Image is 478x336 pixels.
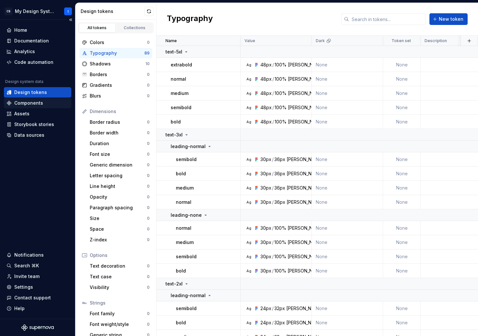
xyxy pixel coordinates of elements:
div: [PERSON_NAME] [288,253,324,260]
a: Documentation [4,36,71,46]
a: Components [4,98,71,108]
p: normal [176,199,191,205]
td: None [312,181,383,195]
a: Design tokens [4,87,71,98]
td: None [312,100,383,115]
div: Line height [90,183,147,190]
div: All tokens [81,25,113,30]
div: 0 [147,194,150,200]
div: [PERSON_NAME] [288,62,324,68]
div: Data sources [14,132,44,138]
div: Typography [90,50,144,56]
div: 0 [147,72,150,77]
div: 0 [147,205,150,210]
p: text-5xl [165,49,182,55]
div: Ag [246,76,251,82]
div: Options [90,252,150,259]
div: 30px [260,156,271,163]
td: None [312,195,383,209]
p: bold [171,119,181,125]
span: New token [439,16,463,22]
p: leading-normal [171,292,206,299]
div: 0 [147,173,150,178]
a: Letter spacing0 [87,170,152,181]
a: Duration0 [87,138,152,149]
p: semibold [176,305,197,312]
div: [PERSON_NAME] [288,239,324,246]
div: Ag [246,306,251,311]
td: None [383,167,421,181]
div: CS [5,7,12,15]
div: My Design System [15,8,56,15]
div: Help [14,305,25,312]
div: I [68,9,69,14]
div: 24px [260,319,271,326]
div: [PERSON_NAME] [288,225,324,231]
div: Analytics [14,48,35,55]
div: Storybook stories [14,121,54,128]
td: None [383,249,421,264]
div: 0 [147,141,150,146]
td: None [383,221,421,235]
a: Text decoration0 [87,261,152,271]
a: Analytics [4,46,71,57]
div: 89 [144,51,150,56]
a: Line height0 [87,181,152,191]
h2: Typography [167,13,213,25]
div: 30px [260,199,271,205]
div: / [272,199,274,205]
div: [PERSON_NAME] [288,90,324,97]
div: [PERSON_NAME] [288,76,324,82]
a: Font size0 [87,149,152,159]
div: 30px [260,253,271,260]
p: normal [176,225,191,231]
div: / [272,119,274,125]
div: Collections [119,25,151,30]
div: 0 [147,162,150,168]
div: / [272,185,274,191]
div: Home [14,27,27,33]
div: 100% [274,239,286,246]
div: Z-index [90,237,147,243]
div: / [272,104,274,111]
td: None [312,249,383,264]
div: / [272,268,274,274]
div: 100% [275,119,287,125]
div: Ag [246,62,251,67]
div: [PERSON_NAME] [287,185,323,191]
a: Text case0 [87,272,152,282]
td: None [383,58,421,72]
td: None [312,316,383,330]
div: Ag [246,240,251,245]
div: [PERSON_NAME] [288,268,324,274]
div: Ag [246,91,251,96]
a: Data sources [4,130,71,140]
div: Colors [90,39,147,46]
button: Help [4,303,71,314]
div: Visibility [90,284,147,291]
td: None [312,152,383,167]
div: 30px [260,170,271,177]
div: Size [90,215,147,222]
div: Border radius [90,119,147,125]
div: Code automation [14,59,53,65]
a: Home [4,25,71,35]
div: 100% [275,76,287,82]
div: / [272,170,274,177]
td: None [312,264,383,278]
div: / [272,90,274,97]
div: 0 [147,311,150,316]
a: Visibility0 [87,282,152,293]
a: Code automation [4,57,71,67]
div: Text case [90,273,147,280]
div: 0 [147,285,150,290]
p: bold [176,170,186,177]
div: Documentation [14,38,49,44]
div: 0 [147,93,150,98]
div: Search ⌘K [14,262,39,269]
div: Shadows [90,61,145,67]
a: Supernova Logo [21,324,54,331]
p: Name [165,38,177,43]
div: 100% [275,90,287,97]
div: 24px [260,305,271,312]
